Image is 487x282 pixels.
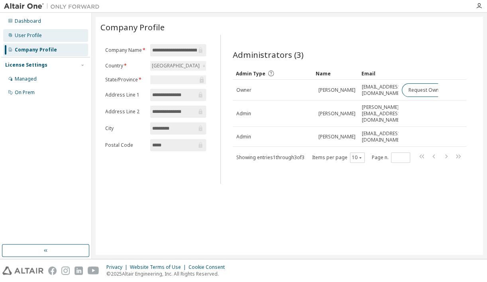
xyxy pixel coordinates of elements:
[48,266,57,275] img: facebook.svg
[15,18,41,24] div: Dashboard
[151,61,201,70] div: [GEOGRAPHIC_DATA]
[106,270,230,277] p: © 2025 Altair Engineering, Inc. All Rights Reserved.
[312,152,365,163] span: Items per page
[4,2,104,10] img: Altair One
[105,63,145,69] label: Country
[236,87,251,93] span: Owner
[362,84,402,97] span: [EMAIL_ADDRESS][DOMAIN_NAME]
[189,264,230,270] div: Cookie Consent
[61,266,70,275] img: instagram.svg
[372,152,410,163] span: Page n.
[5,62,47,68] div: License Settings
[402,83,469,97] button: Request Owner Change
[15,32,42,39] div: User Profile
[15,76,37,82] div: Managed
[236,154,304,161] span: Showing entries 1 through 3 of 3
[105,92,145,98] label: Address Line 1
[105,108,145,115] label: Address Line 2
[2,266,43,275] img: altair_logo.svg
[318,87,355,93] span: [PERSON_NAME]
[105,125,145,132] label: City
[316,67,355,80] div: Name
[236,110,251,117] span: Admin
[318,134,355,140] span: [PERSON_NAME]
[362,104,402,123] span: [PERSON_NAME][EMAIL_ADDRESS][DOMAIN_NAME]
[105,47,145,53] label: Company Name
[105,77,145,83] label: State/Province
[233,49,304,60] span: Administrators (3)
[88,266,99,275] img: youtube.svg
[75,266,83,275] img: linkedin.svg
[361,67,395,80] div: Email
[236,70,265,77] span: Admin Type
[318,110,355,117] span: [PERSON_NAME]
[236,134,251,140] span: Admin
[105,142,145,148] label: Postal Code
[362,130,402,143] span: [EMAIL_ADDRESS][DOMAIN_NAME]
[106,264,130,270] div: Privacy
[352,154,363,161] button: 10
[130,264,189,270] div: Website Terms of Use
[15,47,57,53] div: Company Profile
[100,22,165,33] span: Company Profile
[150,61,206,71] div: [GEOGRAPHIC_DATA]
[15,89,35,96] div: On Prem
